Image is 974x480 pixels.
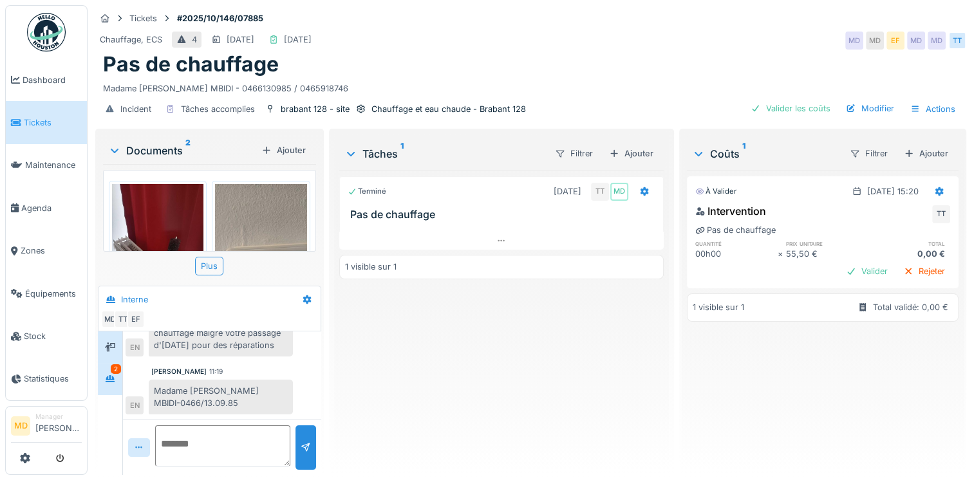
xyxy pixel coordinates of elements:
h1: Pas de chauffage [103,52,279,77]
div: Documents [108,143,256,158]
h6: quantité [695,239,778,248]
div: [PERSON_NAME] [151,367,207,376]
div: 0,00 € [868,248,950,260]
div: Chauffage et eau chaude - Brabant 128 [371,103,526,115]
span: Maintenance [25,159,82,171]
div: Interne [121,293,148,306]
span: Tickets [24,116,82,129]
h6: prix unitaire [786,239,868,248]
span: Agenda [21,202,82,214]
div: Modifier [841,100,899,117]
h3: Pas de chauffage [350,208,658,221]
div: brabant 128 - site [281,103,350,115]
sup: 1 [742,146,745,162]
a: Dashboard [6,59,87,101]
div: TT [932,205,950,223]
li: MD [11,416,30,436]
div: TT [591,183,609,201]
div: EF [127,310,145,328]
sup: 1 [400,146,404,162]
div: Filtrer [844,144,894,163]
span: Zones [21,245,82,257]
div: MD [928,32,946,50]
div: [DATE] [227,33,254,46]
div: Total validé: 0,00 € [873,301,948,313]
div: TT [948,32,966,50]
div: Madame [PERSON_NAME] MBIDI - 0466130985 / 0465918746 [103,77,959,95]
div: Manager [35,412,82,421]
div: Filtrer [549,144,599,163]
div: 1 visible sur 1 [693,301,744,313]
div: EN [126,396,144,414]
a: Tickets [6,101,87,143]
strong: #2025/10/146/07885 [172,12,268,24]
div: MD [866,32,884,50]
div: 4 [192,33,197,46]
div: [DATE] [284,33,312,46]
a: MD Manager[PERSON_NAME] [11,412,82,443]
img: pe7ozsn1p0x5enun1ddnb0p9xp88 [215,184,306,383]
div: [DATE] 15:20 [867,185,919,198]
div: 2 [111,364,121,374]
a: Stock [6,315,87,357]
div: TT [114,310,132,328]
div: Coûts [692,146,839,162]
li: [PERSON_NAME] [35,412,82,439]
a: Maintenance [6,144,87,187]
div: 00h00 [695,248,778,260]
a: Statistiques [6,358,87,400]
img: 2yzv53v3cl250kfxbx66vy2a4u61 [112,184,203,383]
h6: total [868,239,950,248]
div: Valider les coûts [745,100,836,117]
a: Zones [6,230,87,272]
div: 55,50 € [786,248,868,260]
span: Dashboard [23,74,82,86]
div: EN [126,338,144,356]
div: Tâches [344,146,544,162]
div: MD [610,183,628,201]
div: Chauffage, ECS [100,33,162,46]
div: [DATE] [554,185,581,198]
div: Actions [904,100,961,118]
img: Badge_color-CXgf-gQk.svg [27,13,66,51]
div: EF [886,32,904,50]
div: Ajouter [899,145,953,162]
div: 11:19 [209,367,223,376]
div: MD [907,32,925,50]
div: MD [101,310,119,328]
div: Tickets [129,12,157,24]
a: Agenda [6,187,87,229]
a: Équipements [6,272,87,315]
div: 1 visible sur 1 [345,261,397,273]
div: Intervention [695,203,766,219]
div: Rejeter [898,263,950,280]
span: Stock [24,330,82,342]
div: Pas de chauffage [695,224,776,236]
div: Terminé [348,186,386,197]
sup: 2 [185,143,191,158]
span: Équipements [25,288,82,300]
div: Valider [841,263,893,280]
div: À valider [695,186,736,197]
div: MD [845,32,863,50]
div: Ajouter [604,145,659,162]
div: Ajouter [256,142,311,159]
div: Tâches accomplies [181,103,255,115]
div: Plus [195,257,223,275]
div: Incident [120,103,151,115]
div: × [778,248,786,260]
div: Madame [PERSON_NAME] MBIDI-0466/13.09.85 [149,380,293,414]
span: Statistiques [24,373,82,385]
